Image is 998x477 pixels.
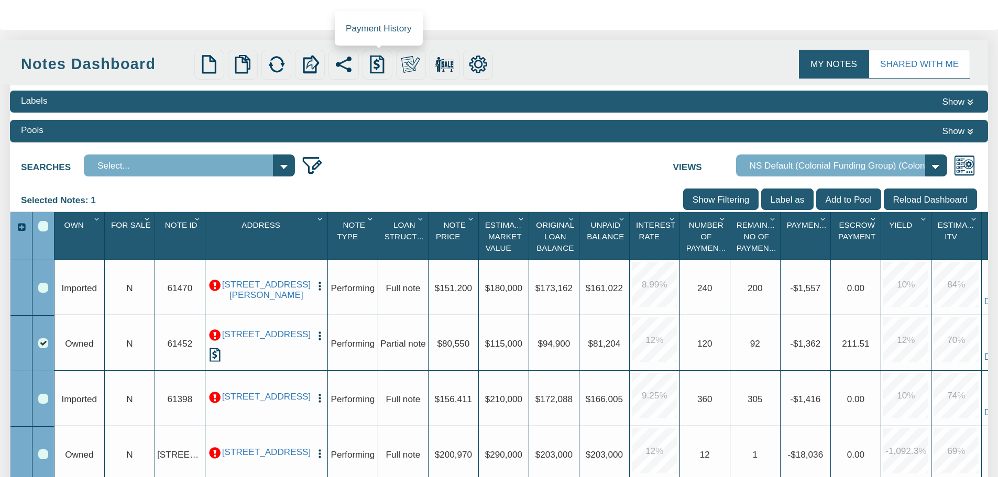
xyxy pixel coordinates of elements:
[314,391,325,404] button: Press to open the note menu
[431,216,478,256] div: Note Price Sort None
[158,216,205,256] div: Sort None
[386,283,421,293] span: Full note
[582,216,629,256] div: Unpaid Balance Sort None
[301,154,323,176] img: edit_filter_icon.png
[632,262,677,307] div: 8.99
[842,338,869,349] span: 211.51
[953,154,975,176] img: views.png
[535,394,573,404] span: $172,088
[485,449,522,460] span: $290,000
[222,329,311,340] a: 1609 Cruft St., Indianapolis, IN, 46203
[157,449,246,460] span: 1120 Oakwood Ave Huntsville, AL
[126,449,133,460] span: N
[107,216,155,256] div: Sort None
[21,124,43,136] div: Pools
[208,348,222,361] img: history.png
[790,283,820,293] span: -$1,557
[435,449,472,460] span: $200,970
[817,212,829,225] div: Column Menu
[222,447,311,458] a: 1120 OAKWOOD AVE NE, HUNTSVILLE, AL, 35811
[481,216,529,256] div: Estimated Market Value Sort None
[632,428,677,473] div: 12.0
[331,338,375,349] span: Performing
[683,188,759,210] input: Show Filtering
[107,216,155,256] div: For Sale Sort None
[365,212,377,225] div: Column Menu
[868,212,880,225] div: Column Menu
[934,317,979,362] div: 70.0
[335,11,423,46] div: Payment History
[783,216,830,256] div: Payment(P&I) Sort None
[787,220,842,229] span: Payment(P&I)
[242,220,280,229] span: Address
[753,449,758,460] span: 1
[57,216,104,256] div: Sort None
[192,212,204,225] div: Column Menu
[847,449,864,460] span: 0.00
[386,449,421,460] span: Full note
[165,220,198,229] span: Note Id
[386,394,421,404] span: Full note
[65,449,93,460] span: Owned
[65,338,93,349] span: Owned
[168,394,193,404] span: 61398
[934,262,979,307] div: 84.0
[465,212,477,225] div: Column Menu
[301,55,320,74] img: export.svg
[331,216,378,256] div: Note Type Sort None
[437,338,469,349] span: $80,550
[884,216,931,256] div: Sort None
[314,393,325,404] img: cell-menu.png
[700,449,710,460] span: 12
[683,216,730,256] div: Sort None
[883,317,928,362] div: 12.0
[733,216,780,256] div: Sort None
[566,212,578,225] div: Column Menu
[536,220,574,252] span: Original Loan Balance
[883,262,928,307] div: 10.0
[435,55,454,74] img: for_sale.png
[934,216,981,256] div: Estimated Itv Sort None
[385,220,434,241] span: Loan Structure
[222,391,311,402] a: 5130 Ridgeton Dr, Houston, TX, 77053
[141,212,153,225] div: Column Menu
[586,394,623,404] span: $166,005
[10,221,32,234] div: Expand All
[64,220,84,229] span: Own
[717,212,729,225] div: Column Menu
[267,55,286,74] img: refresh.png
[158,216,205,256] div: Note Id Sort None
[314,448,325,459] img: cell-menu.png
[516,212,528,225] div: Column Menu
[586,283,623,293] span: $161,022
[938,124,977,138] button: Show
[331,394,375,404] span: Performing
[38,283,48,293] div: Row 1, Row Selection Checkbox
[38,449,48,459] div: Row 4, Row Selection Checkbox
[436,220,466,241] span: Note Price
[788,449,824,460] span: -$18,036
[331,283,375,293] span: Performing
[337,220,365,241] span: Note Type
[586,449,623,460] span: $203,000
[485,283,522,293] span: $180,000
[314,281,325,292] img: cell-menu.png
[111,220,150,229] span: For Sale
[632,317,677,362] div: 12.0
[200,55,218,74] img: new.png
[847,394,864,404] span: 0.00
[934,216,981,256] div: Sort None
[126,283,133,293] span: N
[435,283,472,293] span: $151,200
[62,283,97,293] span: Imported
[62,394,97,404] span: Imported
[401,55,420,74] img: make_own.png
[733,216,780,256] div: Remaining No Of Payments Sort None
[838,220,875,241] span: Escrow Payment
[748,283,763,293] span: 200
[884,216,931,256] div: Yield Sort None
[222,279,311,301] a: 5032 Elaine St, Indianapolis, IN, 46224
[21,53,191,75] div: Notes Dashboard
[968,212,980,225] div: Column Menu
[889,220,912,229] span: Yield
